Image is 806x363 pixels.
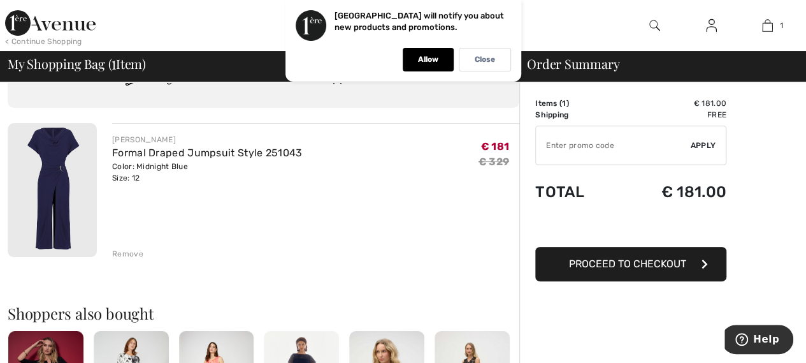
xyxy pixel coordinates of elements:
img: search the website [649,18,660,33]
div: < Continue Shopping [5,36,82,47]
iframe: Opens a widget where you can find more information [724,325,793,357]
td: Total [535,170,617,214]
div: [PERSON_NAME] [112,134,303,145]
p: Allow [418,55,438,64]
img: My Bag [762,18,773,33]
td: € 181.00 [617,170,726,214]
h2: Shoppers also bought [8,306,519,321]
span: 1 [112,54,116,71]
td: Shipping [535,109,617,121]
span: € 181 [481,140,510,152]
input: Promo code [536,126,691,165]
div: Remove [112,248,143,260]
a: Sign In [696,18,727,34]
div: Color: Midnight Blue Size: 12 [112,161,303,184]
a: Formal Draped Jumpsuit Style 251043 [112,147,303,159]
button: Proceed to Checkout [535,247,726,281]
span: 1 [779,20,782,31]
a: 1 [740,18,795,33]
img: Formal Draped Jumpsuit Style 251043 [8,123,97,257]
td: Free [617,109,726,121]
img: 1ère Avenue [5,10,96,36]
s: € 329 [479,156,510,168]
span: 1 [562,99,566,108]
p: Close [475,55,495,64]
img: My Info [706,18,717,33]
iframe: PayPal [535,214,726,242]
div: Order Summary [512,57,798,70]
p: [GEOGRAPHIC_DATA] will notify you about new products and promotions. [335,11,504,32]
span: Apply [691,140,716,151]
td: Items ( ) [535,98,617,109]
td: € 181.00 [617,98,726,109]
span: My Shopping Bag ( Item) [8,57,146,70]
span: Proceed to Checkout [569,258,686,270]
